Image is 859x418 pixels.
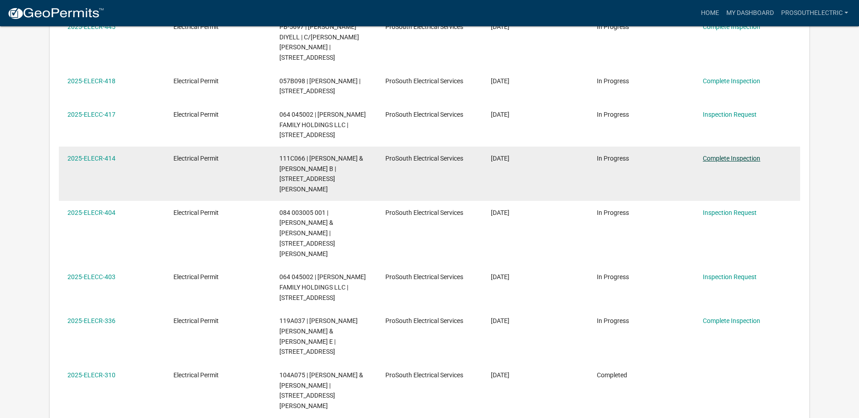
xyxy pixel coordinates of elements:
span: 07/01/2025 [491,317,509,324]
span: Electrical Permit [173,371,219,379]
span: 119A037 | HOOVER HEYWARD H III & LESLIE E | 135 Blue Heron Drive [279,317,358,355]
a: 2025-ELECR-414 [67,155,115,162]
span: 104A075 | DOPSON WILLIAM M & KIMBERLY D | 116 Copelan Landing Dr [279,371,363,409]
span: Electrical Permit [173,111,219,118]
a: My Dashboard [723,5,777,22]
span: Electrical Permit [173,273,219,280]
span: ProSouth Electrical Services [385,317,463,324]
span: In Progress [597,23,629,30]
span: Electrical Permit [173,209,219,216]
a: Complete Inspection [703,317,760,324]
span: 07/31/2025 [491,155,509,162]
a: Complete Inspection [703,77,760,85]
span: In Progress [597,209,629,216]
a: Inspection Request [703,111,757,118]
a: Inspection Request [703,209,757,216]
span: In Progress [597,273,629,280]
span: In Progress [597,111,629,118]
a: 2025-ELECR-336 [67,317,115,324]
span: ProSouth Electrical Services [385,155,463,162]
span: 06/24/2025 [491,371,509,379]
span: Electrical Permit [173,317,219,324]
span: 084 003005 001 | TRUMAN STEVEN & CATHY | 345 NAPIER RD [279,209,335,257]
span: 07/31/2025 [491,273,509,280]
span: ProSouth Electrical Services [385,111,463,118]
a: Prosouthelectric [777,5,852,22]
a: 2025-ELECC-417 [67,111,115,118]
a: 2025-ELECR-445 [67,23,115,30]
a: 2025-ELECR-418 [67,77,115,85]
span: ProSouth Electrical Services [385,77,463,85]
span: PB-5697 | GRIFFIN SHAMEKA DIYELL | C/O GRANCIANO LOPEZ | 1244 MADISON RD LOT 17 [279,23,359,61]
a: Complete Inspection [703,155,760,162]
span: 111C066 | GARDNER JAMES G & MILDRED B | 112 Twisting Hill Rd [279,155,363,193]
span: 057B098 | HAYES CRAIG | 187 BEAR CREEK RD [279,77,360,95]
a: Inspection Request [703,273,757,280]
span: 07/31/2025 [491,209,509,216]
span: 064 045002 | PASCHAL FAMILY HOLDINGS LLC | 127 LOWER HARMONY RD [279,111,366,139]
span: ProSouth Electrical Services [385,273,463,280]
span: In Progress [597,155,629,162]
span: Electrical Permit [173,23,219,30]
span: In Progress [597,317,629,324]
a: Complete Inspection [703,23,760,30]
span: Electrical Permit [173,77,219,85]
span: 064 045002 | PASCHAL FAMILY HOLDINGS LLC | 127 LOWER HARMONY RD [279,273,366,301]
a: 2025-ELECR-310 [67,371,115,379]
a: 2025-ELECR-404 [67,209,115,216]
span: 08/04/2025 [491,111,509,118]
span: Electrical Permit [173,155,219,162]
span: In Progress [597,77,629,85]
span: ProSouth Electrical Services [385,209,463,216]
span: 08/14/2025 [491,23,509,30]
a: Home [697,5,723,22]
span: Completed [597,371,627,379]
span: ProSouth Electrical Services [385,371,463,379]
a: 2025-ELECC-403 [67,273,115,280]
span: ProSouth Electrical Services [385,23,463,30]
span: 08/04/2025 [491,77,509,85]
